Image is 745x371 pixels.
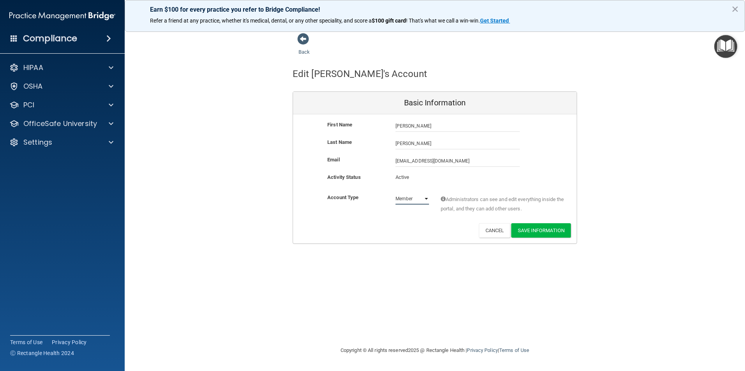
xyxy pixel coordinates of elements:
strong: $100 gift card [372,17,406,24]
span: ! That's what we call a win-win. [406,17,480,24]
a: Privacy Policy [52,338,87,346]
p: HIPAA [23,63,43,72]
a: OfficeSafe University [9,119,113,128]
a: Privacy Policy [467,347,498,353]
p: Active [395,173,429,182]
div: Copyright © All rights reserved 2025 @ Rectangle Health | | [293,338,577,363]
a: Get Started [480,17,510,24]
button: Save Information [511,223,571,238]
p: OSHA [23,82,43,91]
b: Last Name [327,139,352,145]
b: Account Type [327,194,358,200]
p: Settings [23,138,52,147]
a: Settings [9,138,113,147]
p: Earn $100 for every practice you refer to Bridge Compliance! [150,6,720,13]
button: Open Resource Center [714,35,737,58]
button: Close [731,3,739,15]
div: Basic Information [293,92,577,114]
h4: Compliance [23,33,77,44]
p: OfficeSafe University [23,119,97,128]
a: Terms of Use [499,347,529,353]
b: Activity Status [327,174,361,180]
img: PMB logo [9,8,115,24]
a: Terms of Use [10,338,42,346]
span: Refer a friend at any practice, whether it's medical, dental, or any other speciality, and score a [150,17,372,24]
a: PCI [9,100,113,110]
a: Back [298,40,310,55]
h4: Edit [PERSON_NAME]'s Account [293,69,427,79]
p: PCI [23,100,34,110]
a: OSHA [9,82,113,91]
strong: Get Started [480,17,509,24]
span: Ⓒ Rectangle Health 2024 [10,349,74,357]
span: Administrators can see and edit everything inside the portal, and they can add other users. [441,195,565,213]
button: Cancel [479,223,510,238]
b: Email [327,157,340,163]
b: First Name [327,122,352,128]
a: HIPAA [9,63,113,72]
